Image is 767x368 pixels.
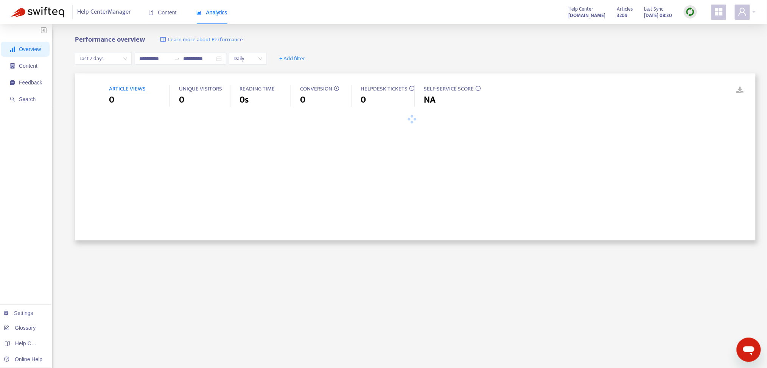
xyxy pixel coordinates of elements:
[19,63,37,69] span: Content
[168,36,243,44] span: Learn more about Performance
[10,63,15,69] span: container
[160,37,166,43] img: image-link
[174,56,180,62] span: to
[714,7,723,16] span: appstore
[617,5,633,13] span: Articles
[644,5,664,13] span: Last Sync
[10,47,15,52] span: signal
[79,53,127,64] span: Last 7 days
[15,340,46,346] span: Help Centers
[148,9,177,16] span: Content
[233,53,262,64] span: Daily
[737,338,761,362] iframe: Botón para iniciar la ventana de mensajería
[300,84,332,94] span: CONVERSION
[240,84,275,94] span: READING TIME
[19,46,41,52] span: Overview
[240,93,249,107] span: 0s
[274,53,311,65] button: + Add filter
[19,80,42,86] span: Feedback
[424,84,474,94] span: SELF-SERVICE SCORE
[196,9,227,16] span: Analytics
[174,56,180,62] span: swap-right
[361,93,366,107] span: 0
[78,5,131,19] span: Help Center Manager
[4,310,33,316] a: Settings
[10,97,15,102] span: search
[160,36,243,44] a: Learn more about Performance
[738,7,747,16] span: user
[4,356,42,362] a: Online Help
[179,93,184,107] span: 0
[644,11,672,20] strong: [DATE] 08:30
[569,11,606,20] a: [DOMAIN_NAME]
[109,84,146,94] span: ARTICLE VIEWS
[196,10,202,15] span: area-chart
[361,84,408,94] span: HELPDESK TICKETS
[424,93,436,107] span: NA
[179,84,222,94] span: UNIQUE VISITORS
[148,10,154,15] span: book
[569,5,594,13] span: Help Center
[300,93,305,107] span: 0
[11,7,64,17] img: Swifteq
[279,54,305,63] span: + Add filter
[686,7,695,17] img: sync.dc5367851b00ba804db3.png
[4,325,36,331] a: Glossary
[617,11,628,20] strong: 3209
[109,93,114,107] span: 0
[75,34,145,45] b: Performance overview
[19,96,36,102] span: Search
[10,80,15,85] span: message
